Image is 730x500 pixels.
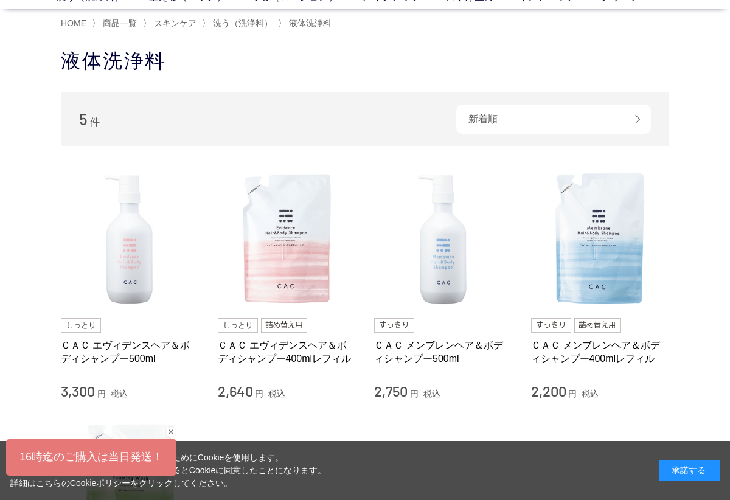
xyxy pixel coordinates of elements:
span: 円 [255,389,263,398]
span: 円 [410,389,419,398]
a: 商品一覧 [100,18,137,28]
span: 3,300 [61,382,95,400]
img: ＣＡＣ メンブレンヘア＆ボディシャンプー500ml [374,170,513,309]
img: しっとり [218,318,258,333]
a: スキンケア [151,18,196,28]
li: 〉 [143,18,200,29]
a: ＣＡＣ エヴィデンスヘア＆ボディシャンプー500ml [61,339,200,365]
img: すっきり [531,318,571,333]
img: 詰め替え用 [261,318,308,333]
span: 円 [97,389,106,398]
span: 商品一覧 [103,18,137,28]
a: Cookieポリシー [70,478,131,488]
span: 2,200 [531,382,566,400]
span: 液体洗浄料 [289,18,332,28]
img: ＣＡＣ エヴィデンスヘア＆ボディシャンプー400mlレフィル [218,170,356,309]
li: 〉 [278,18,335,29]
div: 承諾する [659,460,720,481]
a: HOME [61,18,86,28]
div: 新着順 [456,105,651,134]
span: 件 [90,117,100,127]
img: ＣＡＣ エヴィデンスヘア＆ボディシャンプー500ml [61,170,200,309]
img: しっとり [61,318,101,333]
li: 〉 [92,18,140,29]
li: 〉 [202,18,276,29]
h1: 液体洗浄料 [61,48,669,74]
span: 税込 [268,389,285,398]
span: 2,640 [218,382,253,400]
a: ＣＡＣ エヴィデンスヘア＆ボディシャンプー400mlレフィル [218,339,356,365]
span: 5 [79,109,88,128]
span: 税込 [423,389,440,398]
a: 液体洗浄料 [287,18,332,28]
img: 詰め替え用 [574,318,621,333]
span: 税込 [111,389,128,398]
span: 税込 [582,389,599,398]
span: 円 [568,389,577,398]
a: 洗う（洗浄料） [210,18,273,28]
span: 2,750 [374,382,408,400]
span: スキンケア [154,18,196,28]
img: すっきり [374,318,414,333]
a: ＣＡＣ メンブレンヘア＆ボディシャンプー400mlレフィル [531,339,670,365]
a: ＣＡＣ メンブレンヘア＆ボディシャンプー500ml [374,339,513,365]
span: 洗う（洗浄料） [213,18,273,28]
img: ＣＡＣ メンブレンヘア＆ボディシャンプー400mlレフィル [531,170,670,309]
